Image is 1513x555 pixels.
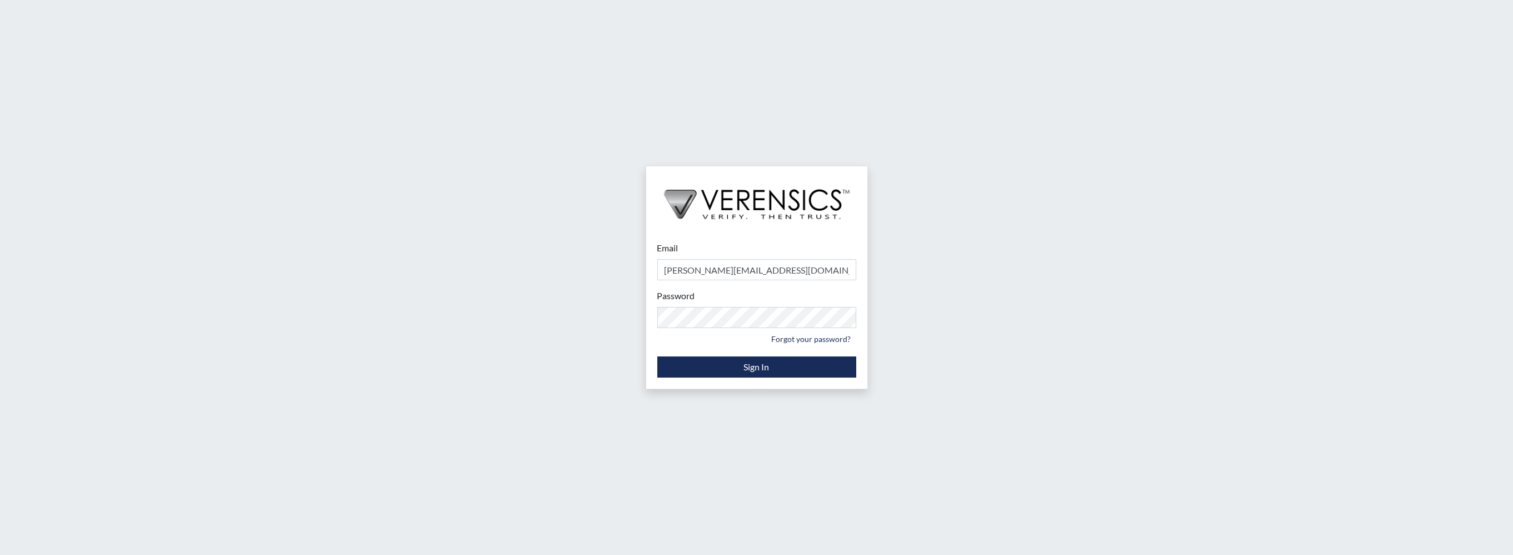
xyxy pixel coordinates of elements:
[767,330,856,348] a: Forgot your password?
[646,166,867,231] img: logo-wide-black.2aad4157.png
[657,259,856,280] input: Email
[657,241,678,255] label: Email
[657,289,695,303] label: Password
[657,356,856,378] button: Sign In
